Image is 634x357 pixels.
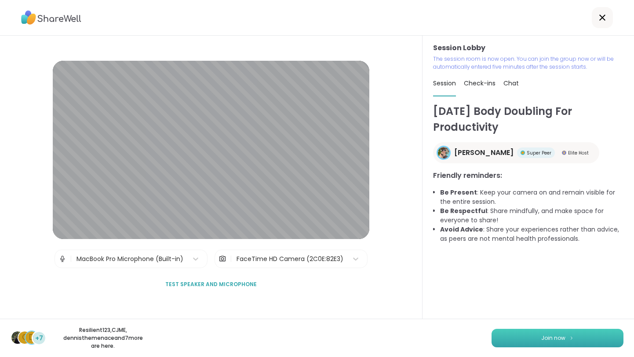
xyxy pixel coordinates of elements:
li: : Keep your camera on and remain visible for the entire session. [440,188,623,206]
span: Chat [503,79,519,88]
span: | [70,250,72,268]
img: Adrienne_QueenOfTheDawn [438,147,449,158]
b: Avoid Advice [440,225,483,234]
img: Super Peer [521,151,525,155]
span: C [22,332,28,343]
h3: Friendly reminders: [433,170,623,181]
button: Join now [492,329,623,347]
span: [PERSON_NAME] [454,147,514,158]
img: Camera [219,250,226,268]
h1: [DATE] Body Doubling For Productivity [433,103,623,135]
button: Test speaker and microphone [162,275,260,294]
img: Microphone [58,250,66,268]
span: Super Peer [527,150,551,156]
li: : Share your experiences rather than advice, as peers are not mental health professionals. [440,225,623,243]
span: d [29,332,34,343]
h3: Session Lobby [433,43,623,53]
span: Elite Host [568,150,589,156]
div: FaceTime HD Camera (2C0E:82E3) [237,254,343,264]
img: ShareWell Logo [21,7,81,28]
span: Check-ins [464,79,496,88]
img: Resilient123 [11,331,24,344]
img: ShareWell Logomark [569,335,574,340]
span: Join now [541,334,565,342]
a: Adrienne_QueenOfTheDawn[PERSON_NAME]Super PeerSuper PeerElite HostElite Host [433,142,599,163]
div: MacBook Pro Microphone (Built-in) [77,254,183,264]
b: Be Present [440,188,477,197]
p: The session room is now open. You can join the group now or will be automatically entered five mi... [433,55,623,71]
p: Resilient123 , CJME , dennisthemenace and 7 more are here. [54,326,152,350]
b: Be Respectful [440,206,487,215]
span: Session [433,79,456,88]
span: Test speaker and microphone [165,280,257,288]
span: +7 [35,334,43,343]
li: : Share mindfully, and make space for everyone to share! [440,206,623,225]
img: Elite Host [562,151,566,155]
span: | [230,250,232,268]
